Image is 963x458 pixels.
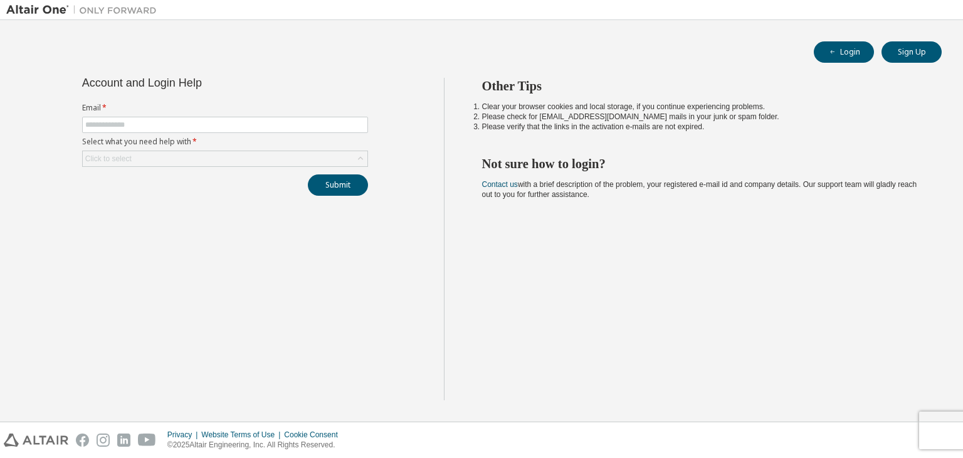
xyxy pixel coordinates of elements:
label: Email [82,103,368,113]
div: Website Terms of Use [201,430,284,440]
img: youtube.svg [138,434,156,447]
div: Click to select [83,151,367,166]
a: Contact us [482,180,518,189]
div: Account and Login Help [82,78,311,88]
div: Cookie Consent [284,430,345,440]
img: Altair One [6,4,163,16]
img: facebook.svg [76,434,89,447]
li: Please check for [EMAIL_ADDRESS][DOMAIN_NAME] mails in your junk or spam folder. [482,112,920,122]
button: Sign Up [881,41,942,63]
img: linkedin.svg [117,434,130,447]
img: instagram.svg [97,434,110,447]
button: Login [814,41,874,63]
li: Please verify that the links in the activation e-mails are not expired. [482,122,920,132]
img: altair_logo.svg [4,434,68,447]
label: Select what you need help with [82,137,368,147]
h2: Not sure how to login? [482,156,920,172]
span: with a brief description of the problem, your registered e-mail id and company details. Our suppo... [482,180,917,199]
div: Click to select [85,154,132,164]
button: Submit [308,174,368,196]
li: Clear your browser cookies and local storage, if you continue experiencing problems. [482,102,920,112]
div: Privacy [167,430,201,440]
h2: Other Tips [482,78,920,94]
p: © 2025 Altair Engineering, Inc. All Rights Reserved. [167,440,345,450]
